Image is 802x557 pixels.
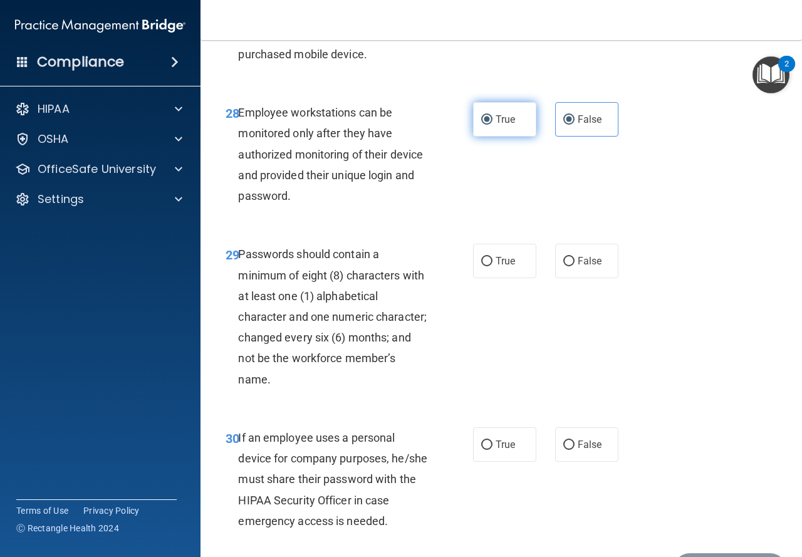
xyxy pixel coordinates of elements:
[238,106,423,202] span: Employee workstations can be monitored only after they have authorized monitoring of their device...
[37,53,124,71] h4: Compliance
[481,257,492,266] input: True
[496,255,515,267] span: True
[38,162,156,177] p: OfficeSafe University
[38,102,70,117] p: HIPAA
[496,113,515,125] span: True
[578,113,602,125] span: False
[753,56,789,93] button: Open Resource Center, 2 new notifications
[226,247,239,263] span: 29
[496,439,515,450] span: True
[15,13,185,38] img: PMB logo
[784,64,789,80] div: 2
[15,192,182,207] a: Settings
[481,115,492,125] input: True
[739,471,787,518] iframe: Drift Widget Chat Controller
[226,106,239,121] span: 28
[16,504,68,517] a: Terms of Use
[238,431,427,528] span: If an employee uses a personal device for company purposes, he/she must share their password with...
[15,162,182,177] a: OfficeSafe University
[83,504,140,517] a: Privacy Policy
[226,431,239,446] span: 30
[15,102,182,117] a: HIPAA
[16,522,119,534] span: Ⓒ Rectangle Health 2024
[38,132,69,147] p: OSHA
[15,132,182,147] a: OSHA
[563,440,575,450] input: False
[38,192,84,207] p: Settings
[578,255,602,267] span: False
[578,439,602,450] span: False
[563,257,575,266] input: False
[481,440,492,450] input: True
[563,115,575,125] input: False
[238,247,427,385] span: Passwords should contain a minimum of eight (8) characters with at least one (1) alphabetical cha...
